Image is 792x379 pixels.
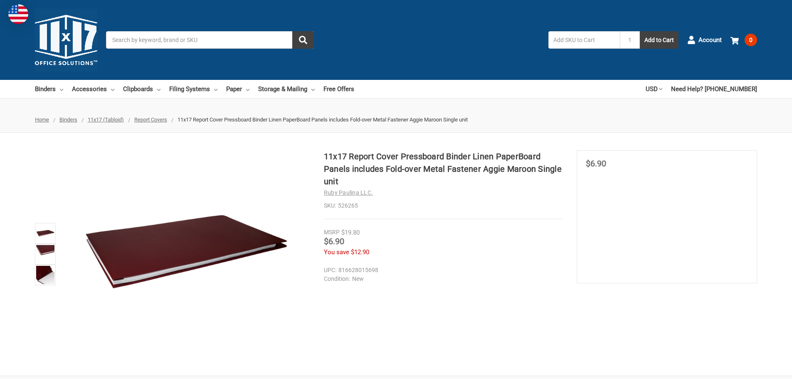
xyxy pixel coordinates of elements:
button: Add to Cart [640,31,679,49]
a: Binders [35,80,63,98]
input: Add SKU to Cart [548,31,620,49]
dt: SKU: [324,201,336,210]
span: $12.90 [351,248,369,256]
img: 11x17 Report Cover Pressboard Binder Linen PaperBoard Panels includes Fold-over Metal Fastener Ag... [36,224,54,243]
input: Search by keyword, brand or SKU [106,31,314,49]
a: USD [646,80,662,98]
h1: 11x17 Report Cover Pressboard Binder Linen PaperBoard Panels includes Fold-over Metal Fastener Ag... [324,150,563,188]
div: MSRP [324,228,340,237]
a: Account [687,29,722,51]
img: duty and tax information for United States [8,4,28,24]
a: Accessories [72,80,114,98]
a: Free Offers [323,80,354,98]
a: Clipboards [123,80,160,98]
a: 0 [730,29,757,51]
dd: 816628015698 [324,266,559,275]
span: $6.90 [324,236,344,246]
a: 11x17 (Tabloid) [88,116,124,123]
dd: 526265 [324,201,563,210]
a: Storage & Mailing [258,80,315,98]
span: 0 [745,34,757,46]
a: Ruby Paulina LLC. [324,189,373,196]
a: Home [35,116,49,123]
img: 11x17 Report Cover Pressboard Binder Linen PaperBoard Panels includes Fold-over Metal Fastener Ag... [82,150,290,358]
img: 11x17.com [35,9,97,71]
span: You save [324,248,349,256]
span: Account [698,35,722,45]
span: $6.90 [586,159,606,168]
a: Report Covers [134,116,167,123]
dt: Condition: [324,275,350,283]
img: 11x17 Report Cover Pressboard Binder Linen PaperBoard Panels includes Fold-over Metal Fastener Ag... [36,266,54,284]
a: Paper [226,80,249,98]
a: Need Help? [PHONE_NUMBER] [671,80,757,98]
img: 11x17 Report Cover Pressboard Binder Linen PaperBoard Panels includes Fold-over Metal Fastener Ag... [36,245,54,263]
a: Filing Systems [169,80,217,98]
span: 11x17 Report Cover Pressboard Binder Linen PaperBoard Panels includes Fold-over Metal Fastener Ag... [178,116,468,123]
dd: New [324,275,559,283]
dt: UPC: [324,266,336,275]
span: $19.80 [341,229,360,236]
a: Binders [59,116,77,123]
iframe: Google Customer Reviews [723,357,792,379]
